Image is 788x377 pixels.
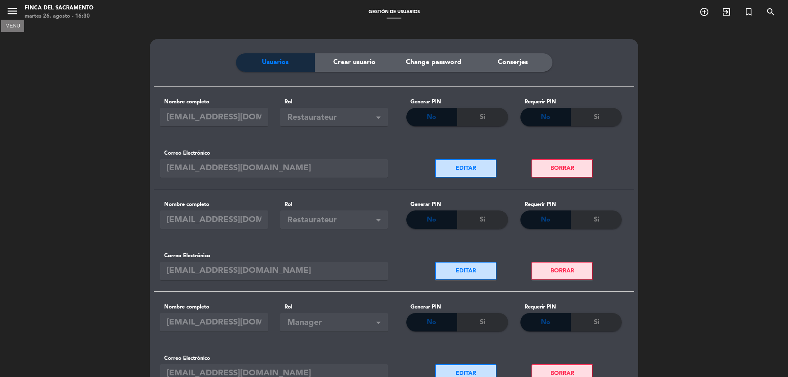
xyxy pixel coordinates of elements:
label: Nombre completo [160,200,268,209]
span: Usuarios [262,57,289,68]
span: No [541,112,550,123]
button: BORRAR [531,159,593,178]
span: Crear usuario [333,57,376,68]
i: turned_in_not [744,7,754,17]
button: EDITAR [435,159,497,178]
i: exit_to_app [722,7,731,17]
label: Correo Electrónico [160,251,388,260]
span: No [427,215,436,225]
div: Requerir PIN [520,200,622,209]
div: Finca del Sacramento [25,4,94,12]
span: No [541,317,550,328]
button: BORRAR [531,262,593,280]
label: Correo Electrónico [160,354,388,363]
span: No [427,317,436,328]
div: Generar PIN [406,303,508,311]
span: Conserjes [498,57,528,68]
span: Si [594,215,599,225]
span: Si [480,112,485,123]
span: No [541,215,550,225]
input: Nombre completo [160,313,268,331]
span: Restaurateur [287,214,384,227]
i: add_circle_outline [699,7,709,17]
button: menu [6,5,18,20]
label: Rol [280,200,388,209]
div: MENU [1,22,24,29]
span: Si [480,317,485,328]
button: EDITAR [435,262,497,280]
label: Rol [280,98,388,106]
span: No [427,112,436,123]
input: Nombre completo [160,108,268,126]
span: Change password [406,57,461,68]
i: search [766,7,776,17]
div: martes 26. agosto - 16:30 [25,12,94,21]
div: Generar PIN [406,200,508,209]
span: Si [594,317,599,328]
span: Manager [287,316,384,330]
span: Gestión de usuarios [364,10,424,14]
input: Correo Electrónico [160,159,388,178]
div: Requerir PIN [520,303,622,311]
i: menu [6,5,18,17]
input: Correo Electrónico [160,262,388,280]
label: Correo Electrónico [160,149,388,158]
div: Requerir PIN [520,98,622,106]
label: Nombre completo [160,303,268,311]
label: Nombre completo [160,98,268,106]
span: Si [594,112,599,123]
label: Rol [280,303,388,311]
div: Generar PIN [406,98,508,106]
span: Restaurateur [287,111,384,125]
span: Si [480,215,485,225]
input: Nombre completo [160,210,268,229]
